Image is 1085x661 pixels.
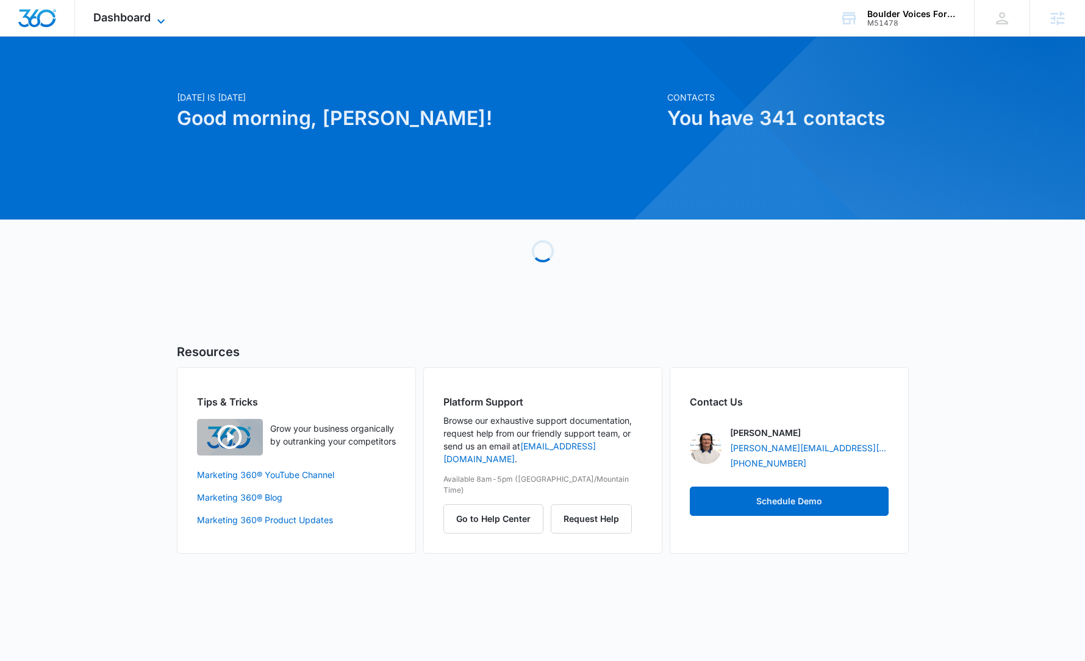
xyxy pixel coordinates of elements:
[867,19,956,27] div: account id
[197,468,396,481] a: Marketing 360® YouTube Channel
[197,395,396,409] h2: Tips & Tricks
[551,513,632,524] a: Request Help
[93,11,151,24] span: Dashboard
[197,419,263,456] img: Quick Overview Video
[443,414,642,465] p: Browse our exhaustive support documentation, request help from our friendly support team, or send...
[443,513,551,524] a: Go to Help Center
[443,474,642,496] p: Available 8am-5pm ([GEOGRAPHIC_DATA]/Mountain Time)
[177,104,660,133] h1: Good morning, [PERSON_NAME]!
[667,104,909,133] h1: You have 341 contacts
[177,91,660,104] p: [DATE] is [DATE]
[551,504,632,534] button: Request Help
[197,491,396,504] a: Marketing 360® Blog
[443,504,543,534] button: Go to Help Center
[197,513,396,526] a: Marketing 360® Product Updates
[667,91,909,104] p: Contacts
[730,426,801,439] p: [PERSON_NAME]
[443,395,642,409] h2: Platform Support
[867,9,956,19] div: account name
[177,343,909,361] h5: Resources
[690,487,889,516] button: Schedule Demo
[730,457,806,470] a: [PHONE_NUMBER]
[730,441,889,454] a: [PERSON_NAME][EMAIL_ADDRESS][PERSON_NAME][DOMAIN_NAME]
[690,395,889,409] h2: Contact Us
[690,432,722,464] img: Dominic Dakovich
[270,422,396,448] p: Grow your business organically by outranking your competitors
